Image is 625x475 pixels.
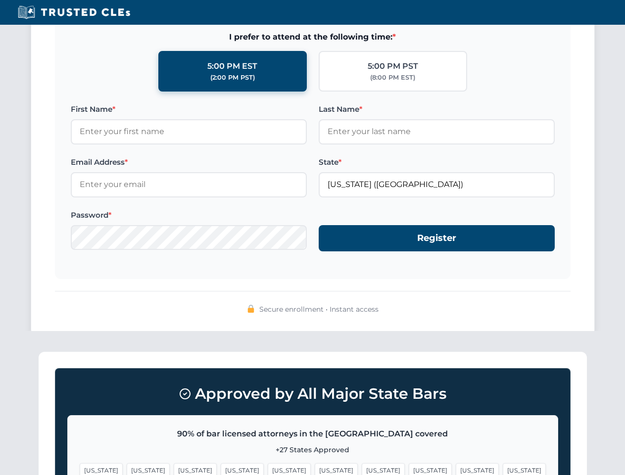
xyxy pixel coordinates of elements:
[210,73,255,83] div: (2:00 PM PST)
[368,60,418,73] div: 5:00 PM PST
[207,60,257,73] div: 5:00 PM EST
[67,380,558,407] h3: Approved by All Major State Bars
[71,156,307,168] label: Email Address
[71,103,307,115] label: First Name
[259,304,379,315] span: Secure enrollment • Instant access
[80,444,546,455] p: +27 States Approved
[319,172,555,197] input: Florida (FL)
[370,73,415,83] div: (8:00 PM EST)
[71,31,555,44] span: I prefer to attend at the following time:
[319,103,555,115] label: Last Name
[319,119,555,144] input: Enter your last name
[247,305,255,313] img: 🔒
[319,156,555,168] label: State
[15,5,133,20] img: Trusted CLEs
[71,209,307,221] label: Password
[71,172,307,197] input: Enter your email
[80,427,546,440] p: 90% of bar licensed attorneys in the [GEOGRAPHIC_DATA] covered
[71,119,307,144] input: Enter your first name
[319,225,555,251] button: Register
